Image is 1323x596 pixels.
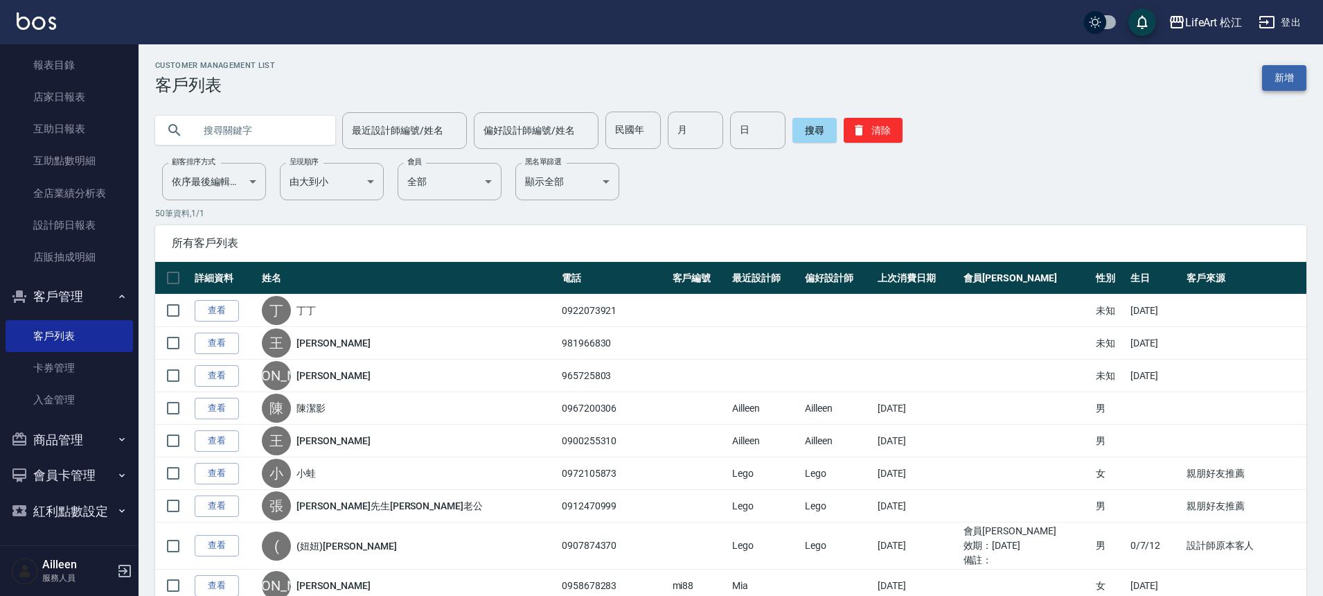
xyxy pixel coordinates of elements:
div: 小 [262,459,291,488]
button: 商品管理 [6,422,133,458]
div: 由大到小 [280,163,384,200]
label: 黑名單篩選 [525,157,561,167]
div: 張 [262,491,291,520]
a: 查看 [195,463,239,484]
td: 男 [1092,523,1127,570]
td: [DATE] [1127,295,1183,327]
input: 搜尋關鍵字 [194,112,324,149]
a: 查看 [195,430,239,452]
a: 店販抽成明細 [6,241,133,273]
td: [DATE] [874,392,959,425]
span: 所有客戶列表 [172,236,1290,250]
td: Ailleen [729,392,801,425]
a: 查看 [195,365,239,387]
h5: Ailleen [42,558,113,572]
th: 客戶編號 [669,262,729,295]
a: 陳潔影 [296,401,326,415]
h3: 客戶列表 [155,76,275,95]
button: LifeArt 松江 [1163,8,1248,37]
td: [DATE] [874,457,959,490]
td: 女 [1092,457,1127,490]
td: 981966830 [558,327,669,360]
th: 電話 [558,262,669,295]
th: 偏好設計師 [801,262,874,295]
td: Lego [729,490,801,523]
button: save [1128,8,1156,36]
th: 客戶來源 [1183,262,1306,295]
td: [DATE] [1127,327,1183,360]
div: 全部 [398,163,501,200]
td: Lego [729,523,801,570]
td: 0900255310 [558,425,669,457]
ul: 備註： [964,553,1089,568]
td: 0907874370 [558,523,669,570]
td: Lego [729,457,801,490]
a: 查看 [195,333,239,354]
button: 登出 [1253,10,1306,35]
td: 男 [1092,392,1127,425]
th: 會員[PERSON_NAME] [960,262,1092,295]
th: 性別 [1092,262,1127,295]
a: [PERSON_NAME] [296,369,370,383]
td: 未知 [1092,295,1127,327]
a: 入金管理 [6,384,133,416]
td: [DATE] [874,425,959,457]
td: 未知 [1092,360,1127,392]
th: 姓名 [258,262,558,295]
td: 0912470999 [558,490,669,523]
td: [DATE] [874,523,959,570]
td: 男 [1092,425,1127,457]
img: Person [11,557,39,585]
a: [PERSON_NAME] [296,579,370,593]
a: 卡券管理 [6,352,133,384]
div: 王 [262,426,291,455]
td: Ailleen [801,392,874,425]
div: [PERSON_NAME] [262,361,291,390]
a: [PERSON_NAME] [296,336,370,350]
p: 服務人員 [42,572,113,584]
div: 依序最後編輯時間 [162,163,266,200]
td: [DATE] [1127,360,1183,392]
a: 小蛙 [296,466,316,480]
a: 新增 [1262,65,1306,91]
label: 顧客排序方式 [172,157,215,167]
td: 男 [1092,490,1127,523]
td: Ailleen [801,425,874,457]
ul: 會員[PERSON_NAME] [964,524,1089,538]
td: 0922073921 [558,295,669,327]
th: 上次消費日期 [874,262,959,295]
button: 會員卡管理 [6,457,133,493]
td: 親朋好友推薦 [1183,457,1306,490]
button: 紅利點數設定 [6,493,133,529]
div: 顯示全部 [515,163,619,200]
a: 查看 [195,496,239,517]
ul: 效期： [DATE] [964,538,1089,553]
div: 丁 [262,296,291,325]
th: 生日 [1127,262,1183,295]
a: [PERSON_NAME]先生[PERSON_NAME]老公 [296,499,483,513]
div: ( [262,532,291,561]
th: 詳細資料 [191,262,258,295]
a: 互助點數明細 [6,145,133,177]
td: Lego [801,523,874,570]
a: 查看 [195,535,239,556]
button: 清除 [844,118,903,143]
label: 呈現順序 [290,157,319,167]
a: 客戶列表 [6,320,133,352]
h2: Customer Management List [155,61,275,70]
a: 全店業績分析表 [6,177,133,209]
a: 互助日報表 [6,113,133,145]
td: 0972105873 [558,457,669,490]
a: 店家日報表 [6,81,133,113]
td: 未知 [1092,327,1127,360]
div: LifeArt 松江 [1185,14,1243,31]
td: [DATE] [874,490,959,523]
img: Logo [17,12,56,30]
th: 最近設計師 [729,262,801,295]
td: 0/7/12 [1127,523,1183,570]
div: 王 [262,328,291,358]
div: 陳 [262,394,291,423]
a: 查看 [195,300,239,322]
label: 會員 [407,157,422,167]
td: 親朋好友推薦 [1183,490,1306,523]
